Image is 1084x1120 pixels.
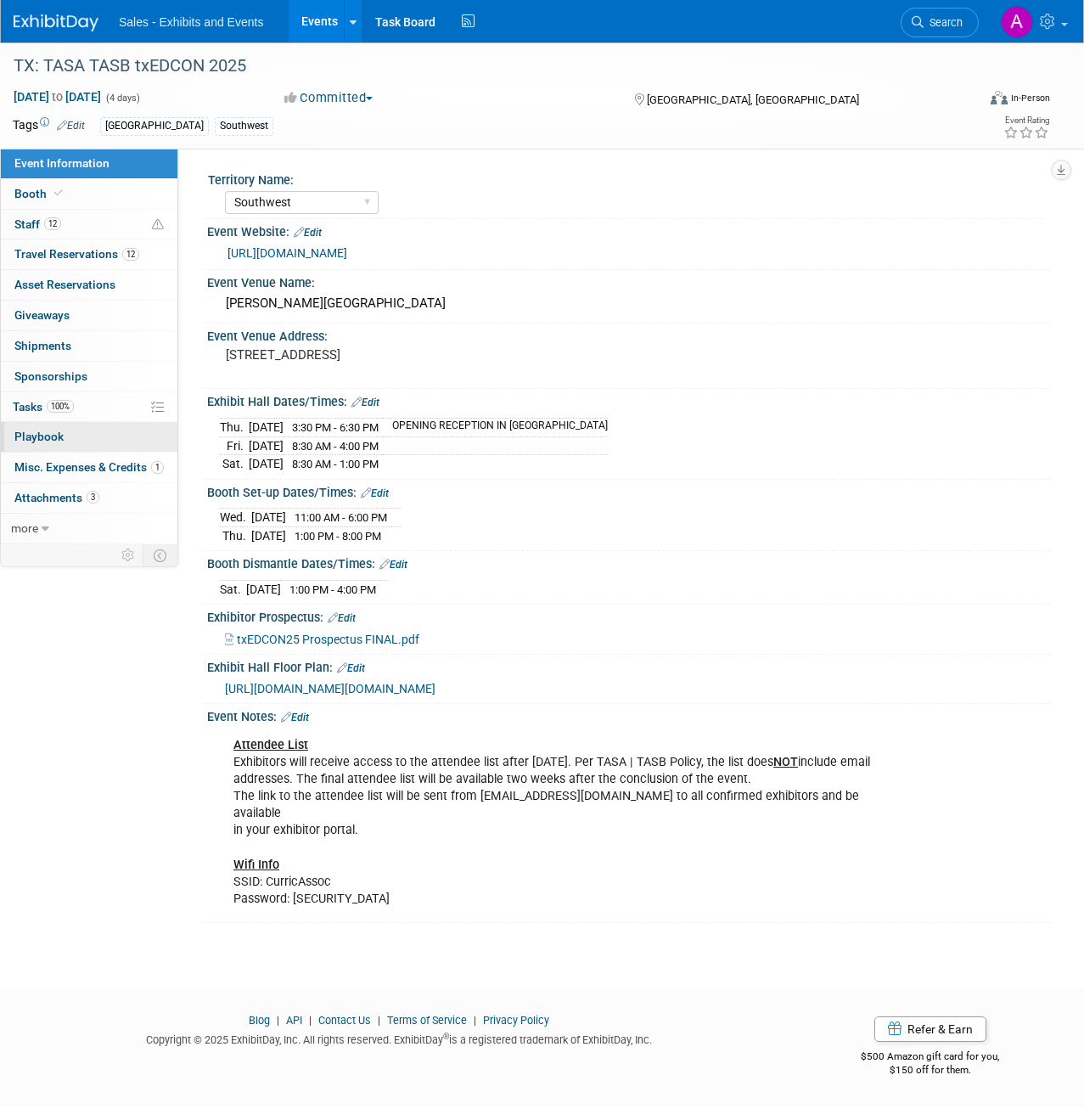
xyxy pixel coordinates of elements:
[14,369,87,383] span: Sponsorships
[14,187,66,200] span: Booth
[100,117,209,135] div: [GEOGRAPHIC_DATA]
[1001,6,1033,38] img: Albert Martinez
[215,117,273,135] div: Southwest
[1,422,177,452] a: Playbook
[773,755,798,769] b: NOT
[1,331,177,361] a: Shipments
[207,605,1050,627] div: Exhibitor Prospectus:
[237,633,419,646] span: txEDCON25 Prospectus FINAL.pdf
[233,738,308,752] b: Attendee List
[13,89,102,104] span: [DATE] [DATE]
[143,544,178,566] td: Toggle Event Tabs
[1,392,177,422] a: Tasks100%
[122,248,139,261] span: 12
[289,583,376,596] span: 1:00 PM - 4:00 PM
[208,167,1042,189] div: Territory Name:
[1,301,177,330] a: Giveaways
[207,219,1050,241] div: Event Website:
[220,526,251,544] td: Thu.
[87,491,99,504] span: 3
[220,509,251,527] td: Wed.
[328,612,356,624] a: Edit
[337,662,365,674] a: Edit
[226,347,540,363] pre: [STREET_ADDRESS]
[207,324,1050,345] div: Event Venue Address:
[318,1014,371,1027] a: Contact Us
[249,418,284,436] td: [DATE]
[11,521,38,535] span: more
[281,712,309,723] a: Edit
[278,89,379,107] button: Committed
[443,1032,449,1041] sup: ®
[251,526,286,544] td: [DATE]
[292,440,379,453] span: 8:30 AM - 4:00 PM
[54,189,63,198] i: Booth reservation complete
[225,682,435,695] a: [URL][DOMAIN_NAME][DOMAIN_NAME]
[286,1014,302,1027] a: API
[14,278,115,291] span: Asset Reservations
[222,729,884,916] div: Exhibitors will receive access to the attendee list after [DATE]. Per TASA | TASB Policy, the lis...
[1,483,177,513] a: Attachments3
[647,93,859,106] span: [GEOGRAPHIC_DATA], [GEOGRAPHIC_DATA]
[1003,116,1049,125] div: Event Rating
[13,400,74,414] span: Tasks
[1,149,177,178] a: Event Information
[382,418,608,436] td: OPENING RECEPTION IN [GEOGRAPHIC_DATA]
[901,8,979,37] a: Search
[207,551,1050,573] div: Booth Dismantle Dates/Times:
[14,156,110,170] span: Event Information
[810,1063,1050,1078] div: $150 off for them.
[233,858,279,872] u: Wifi Info
[152,217,164,233] span: Potential Scheduling Conflict -- at least one attendee is tagged in another overlapping event.
[294,227,322,239] a: Edit
[924,16,963,29] span: Search
[207,389,1050,411] div: Exhibit Hall Dates/Times:
[249,1014,270,1027] a: Blog
[49,90,65,104] span: to
[14,217,61,231] span: Staff
[1,210,177,239] a: Staff12
[374,1014,385,1027] span: |
[387,1014,467,1027] a: Terms of Service
[249,436,284,455] td: [DATE]
[207,704,1050,726] div: Event Notes:
[207,270,1050,291] div: Event Venue Name:
[13,116,85,136] td: Tags
[251,509,286,527] td: [DATE]
[57,120,85,132] a: Edit
[1,239,177,269] a: Travel Reservations12
[469,1014,480,1027] span: |
[991,91,1008,104] img: Format-Inperson.png
[483,1014,549,1027] a: Privacy Policy
[220,290,1037,317] div: [PERSON_NAME][GEOGRAPHIC_DATA]
[249,455,284,473] td: [DATE]
[1010,92,1050,104] div: In-Person
[305,1014,316,1027] span: |
[220,580,246,598] td: Sat.
[14,308,70,322] span: Giveaways
[874,1016,986,1042] a: Refer & Earn
[292,421,379,434] span: 3:30 PM - 6:30 PM
[227,246,347,260] a: [URL][DOMAIN_NAME]
[14,14,98,31] img: ExhibitDay
[292,458,379,470] span: 8:30 AM - 1:00 PM
[114,544,143,566] td: Personalize Event Tab Strip
[361,487,389,499] a: Edit
[207,480,1050,502] div: Booth Set-up Dates/Times:
[1,514,177,543] a: more
[14,247,139,261] span: Travel Reservations
[14,491,99,504] span: Attachments
[14,339,71,352] span: Shipments
[1,179,177,209] a: Booth
[220,418,249,436] td: Thu.
[225,633,419,646] a: txEDCON25 Prospectus FINAL.pdf
[295,530,381,543] span: 1:00 PM - 8:00 PM
[14,460,164,474] span: Misc. Expenses & Credits
[220,455,249,473] td: Sat.
[13,1028,784,1048] div: Copyright © 2025 ExhibitDay, Inc. All rights reserved. ExhibitDay is a registered trademark of Ex...
[8,51,962,82] div: TX: TASA TASB txEDCON 2025
[220,436,249,455] td: Fri.
[246,580,281,598] td: [DATE]
[151,461,164,474] span: 1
